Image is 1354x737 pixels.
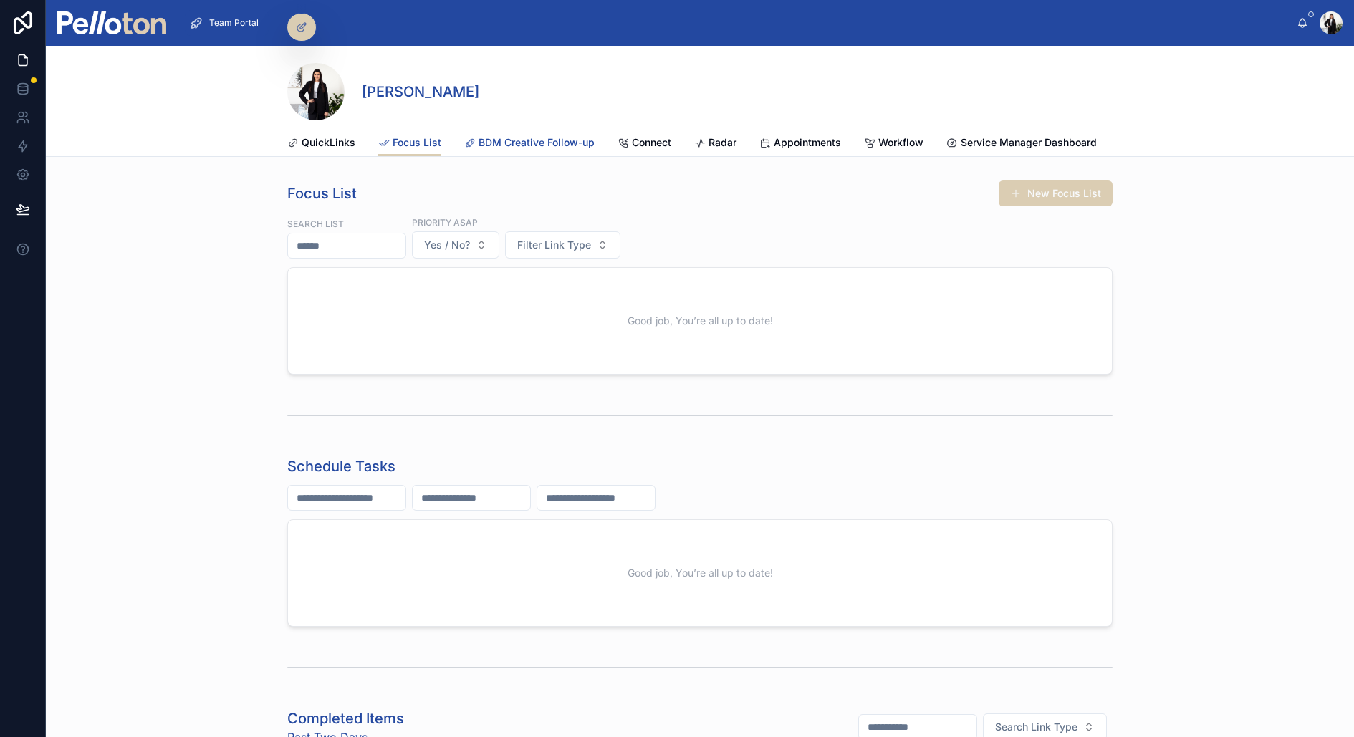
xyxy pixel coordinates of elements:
a: Workflow [864,130,923,158]
h1: [PERSON_NAME] [362,82,479,102]
span: Filter Link Type [517,238,591,252]
a: Connect [618,130,671,158]
h1: Completed Items [287,708,404,728]
span: BDM Creative Follow-up [479,135,595,150]
button: Select Button [412,231,499,259]
span: Yes / No? [424,238,470,252]
div: scrollable content [178,7,1297,39]
a: Service Manager Dashboard [946,130,1097,158]
span: Service Manager Dashboard [961,135,1097,150]
span: Focus List [393,135,441,150]
label: Priority ASAP [412,216,478,228]
a: Focus List [378,130,441,157]
span: Appointments [774,135,841,150]
span: QuickLinks [302,135,355,150]
span: Connect [632,135,671,150]
span: Radar [709,135,736,150]
button: Select Button [505,231,620,259]
a: QuickLinks [287,130,355,158]
a: BDM Creative Follow-up [464,130,595,158]
span: Good job, You’re all up to date! [628,314,773,328]
span: Search Link Type [995,720,1077,734]
img: App logo [57,11,166,34]
button: New Focus List [999,180,1113,206]
h1: Schedule Tasks [287,456,395,476]
a: Radar [694,130,736,158]
a: Team Portal [185,10,269,36]
h1: Focus List [287,183,357,203]
span: Good job, You’re all up to date! [628,566,773,580]
label: Search List [287,217,344,230]
a: Appointments [759,130,841,158]
span: Team Portal [209,17,259,29]
span: Workflow [878,135,923,150]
